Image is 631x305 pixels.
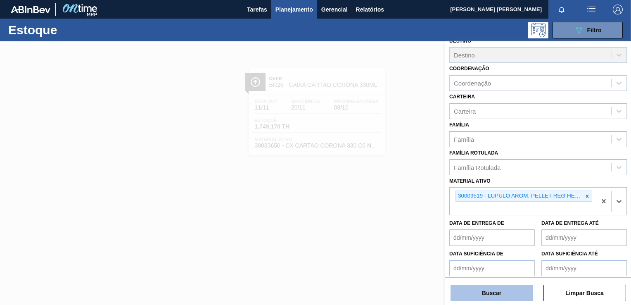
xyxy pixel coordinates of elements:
[8,25,127,35] h1: Estoque
[455,191,583,201] div: 30009519 - LUPULO AROM. PELLET REG HERCULES
[247,5,267,14] span: Tarefas
[613,5,623,14] img: Logout
[449,260,535,276] input: dd/mm/yyyy
[275,5,313,14] span: Planejamento
[449,229,535,246] input: dd/mm/yyyy
[11,6,50,13] img: TNhmsLtSVTkK8tSr43FrP2fwEKptu5GPRR3wAAAABJRU5ErkJggg==
[586,5,596,14] img: userActions
[528,22,548,38] div: Pogramando: nenhum usuário selecionado
[449,150,498,156] label: Família Rotulada
[449,220,504,226] label: Data de Entrega de
[356,5,384,14] span: Relatórios
[321,5,348,14] span: Gerencial
[454,80,491,87] div: Coordenação
[454,107,476,114] div: Carteira
[449,94,475,100] label: Carteira
[553,22,623,38] button: Filtro
[449,122,469,128] label: Família
[541,220,599,226] label: Data de Entrega até
[587,27,602,33] span: Filtro
[449,38,471,44] label: Destino
[449,178,491,184] label: Material ativo
[541,251,598,257] label: Data suficiência até
[454,164,501,171] div: Família Rotulada
[449,251,503,257] label: Data suficiência de
[541,229,627,246] input: dd/mm/yyyy
[548,4,575,15] button: Notificações
[449,66,489,71] label: Coordenação
[454,136,474,143] div: Família
[541,260,627,276] input: dd/mm/yyyy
